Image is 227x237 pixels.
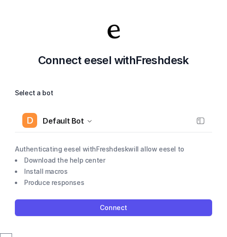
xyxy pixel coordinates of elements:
li: Download the help center [15,155,212,166]
button: DDefault Bot [15,110,212,132]
h2: Connect eesel with Freshdesk [15,52,212,69]
li: Produce responses [15,177,212,188]
button: Connect [15,199,212,216]
img: Your Company [104,22,123,41]
li: Install macros [15,166,212,177]
label: Select a bot [15,87,212,99]
span: Default Bot [43,114,84,127]
p: Authenticating eesel with Freshdesk will allow eesel to [15,144,212,155]
span: D [22,113,37,128]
